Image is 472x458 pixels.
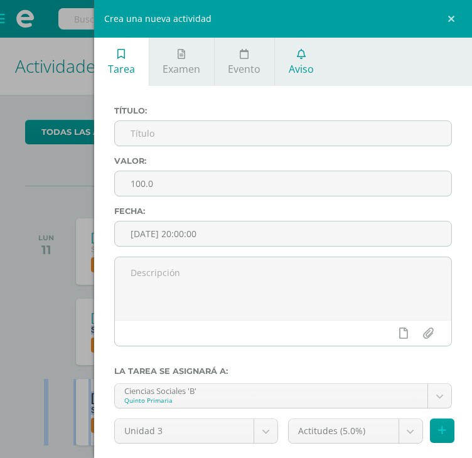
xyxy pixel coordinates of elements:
[115,419,277,443] a: Unidad 3
[228,62,260,76] span: Evento
[215,38,274,86] a: Evento
[115,221,451,246] input: Fecha de entrega
[115,384,451,408] a: Ciencias Sociales 'B'Quinto Primaria
[298,419,389,443] span: Actitudes (5.0%)
[115,171,451,196] input: Puntos máximos
[289,62,314,76] span: Aviso
[163,62,200,76] span: Examen
[114,106,452,115] label: Título:
[124,384,418,396] div: Ciencias Sociales 'B'
[275,38,327,86] a: Aviso
[115,121,451,146] input: Título
[114,156,452,166] label: Valor:
[114,206,452,216] label: Fecha:
[124,396,418,405] div: Quinto Primaria
[289,419,422,443] a: Actitudes (5.0%)
[124,419,244,443] span: Unidad 3
[149,38,214,86] a: Examen
[114,366,452,376] label: La tarea se asignará a:
[108,62,135,76] span: Tarea
[94,38,148,86] a: Tarea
